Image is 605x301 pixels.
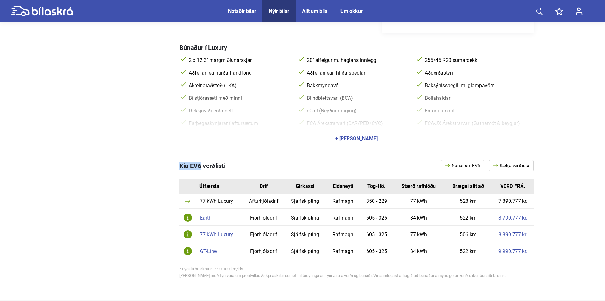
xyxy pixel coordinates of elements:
[325,226,361,242] td: Rafmagn
[228,8,256,14] a: Notaðir bílar
[188,57,291,63] span: 2 x 12.3" margmiðlunarskjár
[243,242,285,259] td: Fjórhjóladrif
[361,242,393,259] td: 605 - 325
[200,249,240,254] div: GT-Line
[325,194,361,209] td: Rafmagn
[498,199,527,204] a: 7.890.777 kr.
[199,184,243,189] div: Útfærsla
[398,184,440,189] div: Stærð rafhlöðu
[215,267,244,271] span: ** 0-100 km/klst
[576,7,583,15] img: user-login.svg
[285,194,325,209] td: Sjálfskipting
[444,242,492,259] td: 522 km
[393,226,444,242] td: 77 kWh
[335,136,378,141] div: + [PERSON_NAME]
[248,184,280,189] div: Drif
[325,209,361,226] td: Rafmagn
[306,57,409,63] span: 20" álfelgur m. háglans innleggi
[184,230,192,238] img: info-icon.svg
[184,214,192,222] img: info-icon.svg
[179,179,197,194] th: Id
[243,194,285,209] td: Afturhjóladrif
[493,164,500,167] img: arrow.svg
[489,160,534,171] a: Sækja verðlista
[243,209,285,226] td: Fjórhjóladrif
[179,274,534,278] div: [PERSON_NAME] með fyrirvara um prentvillur. Askja áskilur sér rétt til breytinga án fyrirvara á v...
[185,200,190,203] img: arrow.svg
[243,226,285,242] td: Fjórhjóladrif
[330,184,356,189] div: Eldsneyti
[361,209,393,226] td: 605 - 325
[302,8,328,14] a: Allt um bíla
[444,226,492,242] td: 506 km
[325,242,361,259] td: Rafmagn
[497,184,529,189] div: VERÐ FRÁ.
[179,267,534,271] div: * Eydsla bL akstur
[200,232,240,237] div: 77 kWh Luxury
[441,160,484,171] a: Nánar um EV6
[498,232,527,237] a: 8.890.777 kr.
[393,209,444,226] td: 84 kWh
[449,184,487,189] div: Drægni allt að
[200,199,240,204] div: 77 kWh Luxury
[444,194,492,209] td: 528 km
[188,70,291,76] span: Aðfellanleg hurðarhandföng
[290,184,321,189] div: Girkassi
[361,226,393,242] td: 605 - 325
[423,70,527,76] span: Aðgerðastýri
[285,209,325,226] td: Sjálfskipting
[179,162,225,170] span: Kia EV6 verðlisti
[445,164,452,167] img: arrow.svg
[498,215,527,220] a: 8.790.777 kr.
[340,8,363,14] a: Um okkur
[200,215,240,220] div: Earth
[444,209,492,226] td: 522 km
[423,57,527,63] span: 255/45 R20 sumardekk
[393,242,444,259] td: 84 kWh
[179,44,227,51] span: Búnaður í Luxury
[184,247,192,255] img: info-icon.svg
[269,8,289,14] a: Nýir bílar
[285,226,325,242] td: Sjálfskipting
[361,194,393,209] td: 350 - 229
[306,70,409,76] span: Aðfellanlegir hliðarspeglar
[285,242,325,259] td: Sjálfskipting
[365,184,388,189] div: Tog-Hö.
[393,194,444,209] td: 77 kWh
[498,249,527,254] a: 9.990.777 kr.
